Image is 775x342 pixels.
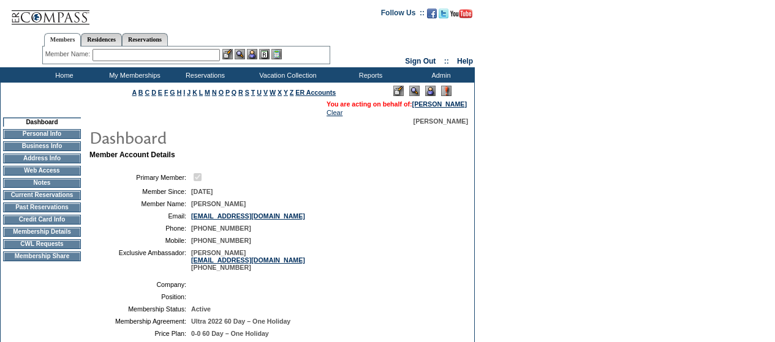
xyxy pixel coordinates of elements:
td: Reservations [168,67,239,83]
td: Member Name: [94,200,186,207]
td: Home [28,67,98,83]
a: Residences [81,33,122,46]
td: Address Info [3,154,81,163]
td: Primary Member: [94,171,186,183]
a: A [132,89,137,96]
a: T [251,89,255,96]
a: Members [44,33,81,46]
span: :: [444,57,449,65]
td: Mobile: [94,237,186,244]
td: Notes [3,178,81,188]
a: [PERSON_NAME] [412,100,467,108]
a: [EMAIL_ADDRESS][DOMAIN_NAME] [191,256,305,264]
a: V [263,89,268,96]
td: Business Info [3,141,81,151]
td: Price Plan: [94,330,186,337]
a: D [151,89,156,96]
span: [PERSON_NAME] [PHONE_NUMBER] [191,249,305,271]
a: Subscribe to our YouTube Channel [450,12,472,20]
a: S [245,89,249,96]
td: My Memberships [98,67,168,83]
div: Member Name: [45,49,93,59]
td: Membership Agreement: [94,318,186,325]
td: Phone: [94,225,186,232]
td: Follow Us :: [381,7,425,22]
td: Company: [94,281,186,288]
td: Membership Share [3,251,81,261]
td: Credit Card Info [3,215,81,225]
img: Reservations [259,49,270,59]
td: Position: [94,293,186,300]
a: O [219,89,224,96]
img: pgTtlDashboard.gif [89,125,334,149]
a: Become our fan on Facebook [427,12,437,20]
a: H [177,89,182,96]
span: [DATE] [191,188,213,195]
td: Admin [404,67,475,83]
span: [PHONE_NUMBER] [191,237,251,244]
span: Ultra 2022 60 Day – One Holiday [191,318,290,325]
img: Become our fan on Facebook [427,9,437,18]
a: E [158,89,162,96]
td: Past Reservations [3,203,81,212]
a: C [145,89,149,96]
a: U [257,89,262,96]
td: Reports [334,67,404,83]
img: Impersonate [247,49,257,59]
td: Exclusive Ambassador: [94,249,186,271]
span: [PERSON_NAME] [191,200,246,207]
img: Subscribe to our YouTube Channel [450,9,472,18]
img: b_calculator.gif [271,49,282,59]
a: Help [457,57,473,65]
a: Reservations [122,33,168,46]
td: Vacation Collection [239,67,334,83]
td: Member Since: [94,188,186,195]
td: Current Reservations [3,190,81,200]
span: 0-0 60 Day – One Holiday [191,330,269,337]
img: Follow us on Twitter [439,9,448,18]
a: W [270,89,276,96]
img: Log Concern/Member Elevation [441,86,452,96]
td: Email: [94,212,186,220]
a: ER Accounts [295,89,336,96]
a: L [199,89,203,96]
img: b_edit.gif [222,49,233,59]
td: Membership Status: [94,305,186,313]
a: F [164,89,168,96]
b: Member Account Details [89,151,175,159]
td: Dashboard [3,117,81,127]
a: Z [290,89,294,96]
a: B [138,89,143,96]
a: I [183,89,185,96]
img: Impersonate [425,86,436,96]
a: Clear [327,109,342,116]
a: G [170,89,175,96]
a: N [212,89,217,96]
a: [EMAIL_ADDRESS][DOMAIN_NAME] [191,212,305,220]
a: Q [232,89,236,96]
td: Membership Details [3,227,81,237]
img: Edit Mode [393,86,404,96]
a: R [238,89,243,96]
a: M [205,89,210,96]
td: Web Access [3,166,81,176]
span: [PHONE_NUMBER] [191,225,251,232]
a: P [225,89,230,96]
img: View [235,49,245,59]
a: K [192,89,197,96]
a: Follow us on Twitter [439,12,448,20]
a: Y [284,89,288,96]
span: Active [191,305,211,313]
a: Sign Out [405,57,436,65]
a: J [187,89,191,96]
span: [PERSON_NAME] [414,117,468,125]
img: View Mode [409,86,420,96]
a: X [278,89,282,96]
span: You are acting on behalf of: [327,100,467,108]
td: CWL Requests [3,239,81,249]
td: Personal Info [3,129,81,139]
